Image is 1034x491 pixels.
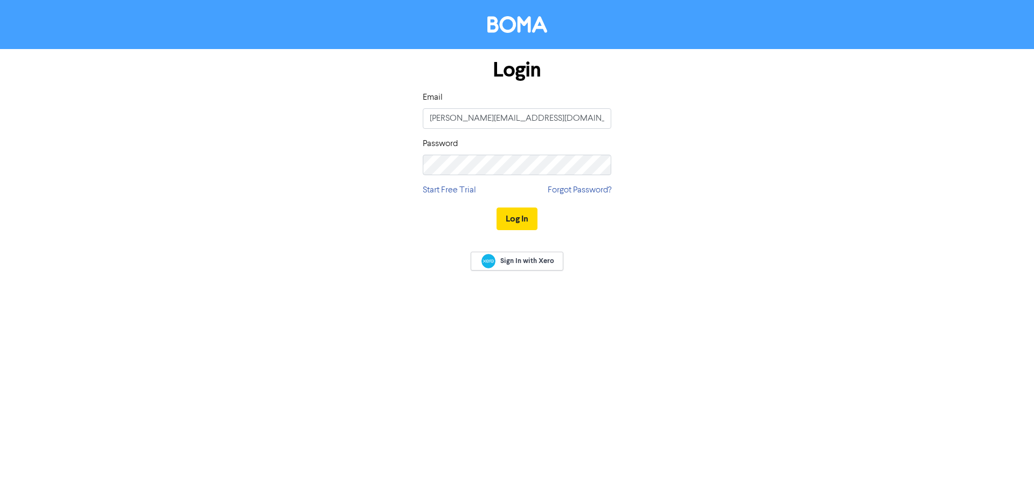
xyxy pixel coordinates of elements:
[423,91,443,104] label: Email
[423,58,611,82] h1: Login
[423,184,476,197] a: Start Free Trial
[471,252,563,271] a: Sign In with Xero
[481,254,495,268] img: Xero logo
[497,208,537,230] button: Log In
[548,184,611,197] a: Forgot Password?
[423,137,458,150] label: Password
[487,16,547,33] img: BOMA Logo
[500,256,554,266] span: Sign In with Xero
